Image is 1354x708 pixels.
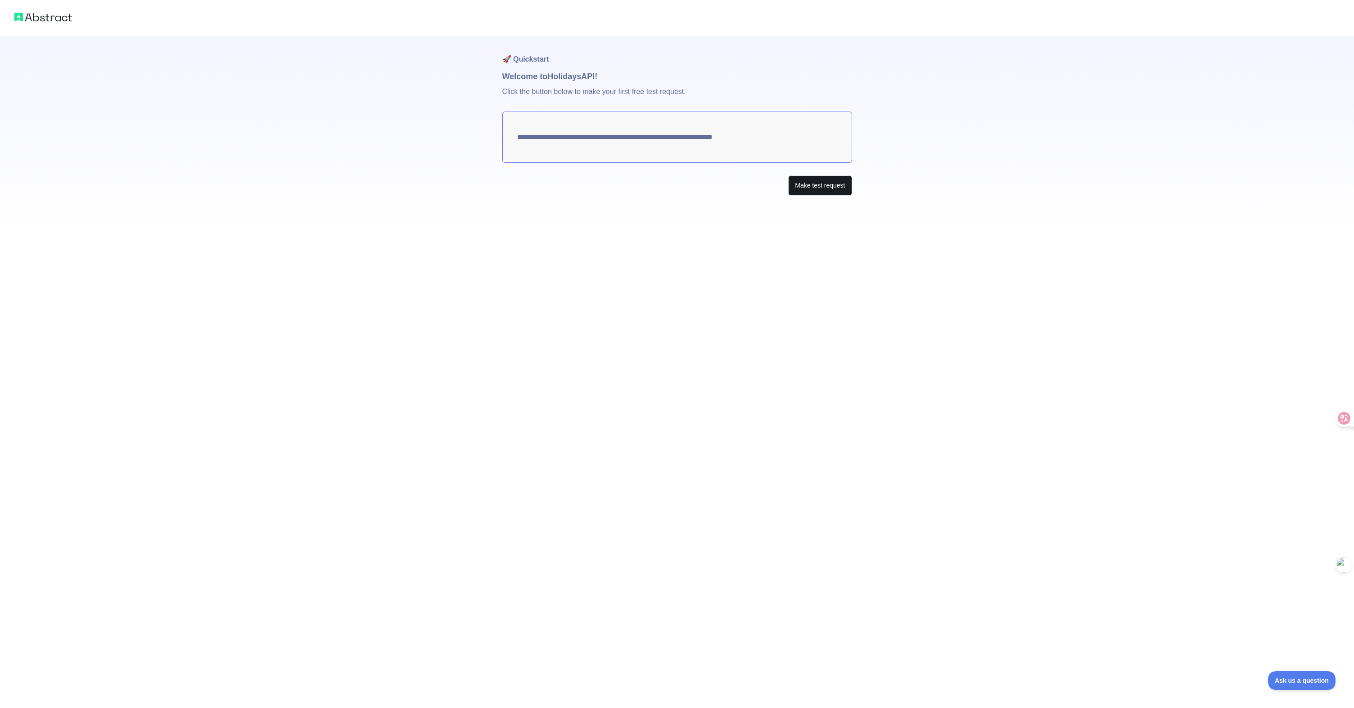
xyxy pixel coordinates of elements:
h1: Welcome to Holidays API! [502,70,852,83]
img: Abstract logo [14,11,72,23]
button: Make test request [788,175,852,196]
p: Click the button below to make your first free test request. [502,83,852,112]
h1: 🚀 Quickstart [502,36,852,70]
iframe: Toggle Customer Support [1268,671,1336,690]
